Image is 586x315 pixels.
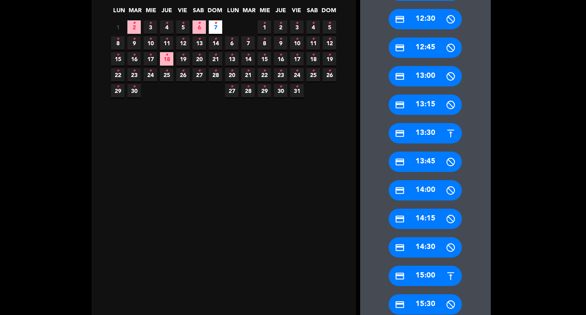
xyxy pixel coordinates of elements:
span: 8 [258,36,271,50]
span: 18 [306,52,320,66]
i: • [149,17,152,30]
span: 17 [144,52,157,66]
span: 27 [192,68,206,82]
span: 23 [274,68,287,82]
div: 12:30 [389,9,462,29]
div: 13:30 [389,123,462,143]
div: 13:00 [389,66,462,86]
span: 10 [290,36,304,50]
span: 30 [274,84,287,97]
span: 14 [209,36,222,50]
i: • [214,33,217,46]
span: 7 [209,20,222,34]
span: DOM [208,6,221,19]
span: 9 [274,36,287,50]
span: 16 [274,52,287,66]
i: • [214,17,217,30]
i: • [198,48,201,62]
span: 25 [306,68,320,82]
span: 22 [111,68,125,82]
span: 15 [111,52,125,66]
div: 14:30 [389,237,462,258]
i: • [116,48,119,62]
div: 14:15 [389,209,462,229]
i: credit_card [395,185,405,196]
span: LUN [112,6,126,19]
div: 15:30 [389,294,462,315]
span: MIE [258,6,271,19]
i: • [230,48,233,62]
span: 11 [160,36,173,50]
i: • [263,33,266,46]
span: 21 [241,68,255,82]
span: 12 [323,36,336,50]
span: MIE [144,6,157,19]
span: 11 [306,36,320,50]
i: • [295,33,298,46]
span: 30 [127,84,141,97]
i: credit_card [395,271,405,281]
span: 26 [176,68,190,82]
div: 13:15 [389,95,462,115]
span: 24 [144,68,157,82]
i: credit_card [395,128,405,139]
i: • [149,64,152,77]
span: 21 [209,52,222,66]
span: 28 [241,84,255,97]
i: • [165,33,168,46]
span: 1 [111,20,125,34]
i: • [230,80,233,93]
i: • [279,80,282,93]
i: • [247,80,249,93]
span: 9 [127,36,141,50]
i: • [279,17,282,30]
span: 6 [192,20,206,34]
i: • [133,48,136,62]
span: DOM [321,6,335,19]
span: 17 [290,52,304,66]
i: • [198,17,201,30]
span: 19 [176,52,190,66]
i: • [312,33,315,46]
i: • [133,33,136,46]
i: • [181,48,184,62]
i: • [295,80,298,93]
span: 10 [144,36,157,50]
i: credit_card [395,100,405,110]
span: 5 [176,20,190,34]
span: 7 [241,36,255,50]
span: 6 [225,36,238,50]
i: • [116,64,119,77]
span: JUE [160,6,173,19]
span: 13 [192,36,206,50]
i: • [181,33,184,46]
i: • [295,17,298,30]
span: 4 [306,20,320,34]
i: credit_card [395,242,405,253]
i: • [279,64,282,77]
i: • [247,64,249,77]
span: 12 [176,36,190,50]
i: • [328,48,331,62]
i: • [247,48,249,62]
span: 20 [225,68,238,82]
span: 15 [258,52,271,66]
i: • [230,64,233,77]
i: • [181,17,184,30]
div: 12:45 [389,37,462,58]
i: • [181,64,184,77]
i: • [312,48,315,62]
i: • [328,33,331,46]
i: • [295,64,298,77]
i: credit_card [395,214,405,224]
i: • [165,17,168,30]
i: • [133,17,136,30]
span: 1 [258,20,271,34]
i: • [312,17,315,30]
i: credit_card [395,71,405,82]
span: 3 [144,20,157,34]
i: • [133,80,136,93]
span: 14 [241,52,255,66]
span: 18 [160,52,173,66]
span: 2 [274,20,287,34]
